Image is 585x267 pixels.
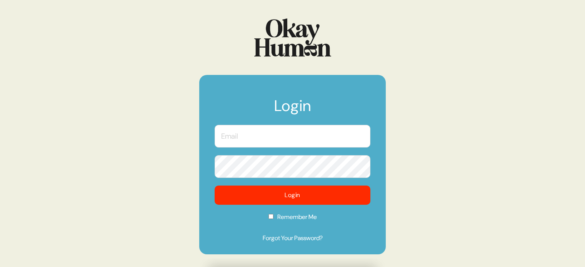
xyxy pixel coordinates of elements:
button: Login [215,186,370,205]
input: Email [215,125,370,148]
img: Logo [254,18,331,56]
h1: Login [215,98,370,121]
input: Remember Me [268,214,273,219]
a: Forgot Your Password? [215,234,370,243]
label: Remember Me [215,212,370,227]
